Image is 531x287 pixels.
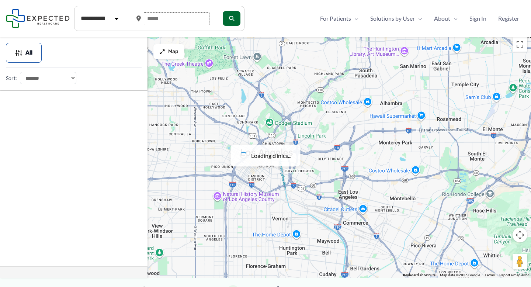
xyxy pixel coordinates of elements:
a: Report a map error [499,273,529,277]
span: Map data ©2025 Google [440,273,480,277]
span: Menu Toggle [415,13,422,24]
span: Register [498,13,519,24]
span: Solutions by User [370,13,415,24]
span: Sign In [469,13,486,24]
button: All [6,43,42,63]
button: Drag Pegman onto the map to open Street View [513,254,527,269]
a: AboutMenu Toggle [428,13,464,24]
button: Keyboard shortcuts [403,273,435,278]
img: Filter [15,49,22,56]
a: For PatientsMenu Toggle [314,13,364,24]
span: For Patients [320,13,351,24]
a: Solutions by UserMenu Toggle [364,13,428,24]
span: Menu Toggle [351,13,358,24]
label: Sort: [6,73,17,83]
span: About [434,13,450,24]
button: Toggle fullscreen view [513,37,527,52]
span: All [25,50,32,55]
span: Map [168,49,178,55]
a: Register [492,13,525,24]
span: Loading clinics... [251,150,291,161]
button: Map [153,44,184,59]
img: Expected Healthcare Logo - side, dark font, small [6,9,70,28]
span: Menu Toggle [450,13,458,24]
a: Sign In [464,13,492,24]
img: Maximize [159,49,165,55]
button: Map camera controls [513,228,527,242]
a: Terms [485,273,495,277]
